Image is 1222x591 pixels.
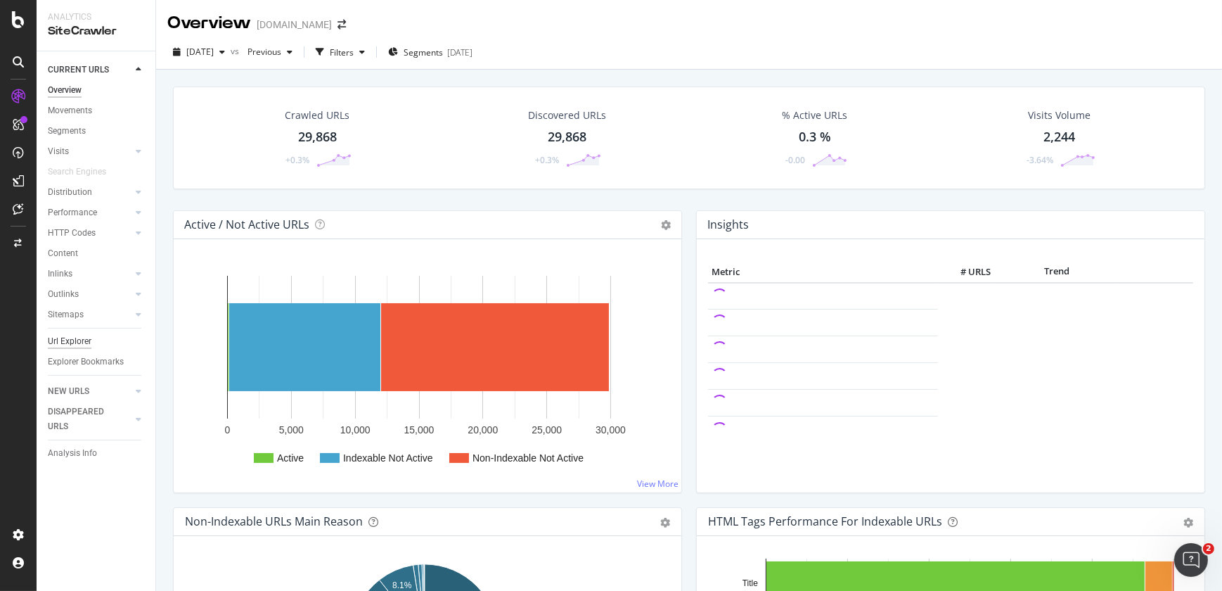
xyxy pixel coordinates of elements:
[48,124,146,139] a: Segments
[660,518,670,528] div: gear
[48,355,146,369] a: Explorer Bookmarks
[938,262,994,283] th: # URLS
[48,165,106,179] div: Search Engines
[404,46,443,58] span: Segments
[48,103,146,118] a: Movements
[186,46,214,58] span: 2025 Sep. 22nd
[532,424,562,436] text: 25,000
[48,267,131,281] a: Inlinks
[298,128,337,146] div: 29,868
[535,154,559,166] div: +0.3%
[48,83,146,98] a: Overview
[1203,543,1214,554] span: 2
[708,514,942,528] div: HTML Tags Performance for Indexable URLs
[48,124,86,139] div: Segments
[285,154,309,166] div: +0.3%
[707,215,749,234] h4: Insights
[48,287,131,302] a: Outlinks
[167,11,251,35] div: Overview
[330,46,354,58] div: Filters
[48,405,119,434] div: DISAPPEARED URLS
[310,41,371,63] button: Filters
[48,334,91,349] div: Url Explorer
[1174,543,1208,577] iframe: Intercom live chat
[472,452,584,464] text: Non-Indexable Not Active
[48,63,109,77] div: CURRENT URLS
[785,154,805,166] div: -0.00
[48,405,131,434] a: DISAPPEARED URLS
[48,226,96,241] div: HTTP Codes
[392,580,412,590] text: 8.1%
[1043,128,1075,146] div: 2,244
[799,128,831,146] div: 0.3 %
[48,144,69,159] div: Visits
[48,246,146,261] a: Content
[337,20,346,30] div: arrow-right-arrow-left
[382,41,478,63] button: Segments[DATE]
[279,424,304,436] text: 5,000
[48,23,144,39] div: SiteCrawler
[343,452,433,464] text: Indexable Not Active
[167,41,231,63] button: [DATE]
[48,355,124,369] div: Explorer Bookmarks
[637,478,678,490] a: View More
[1027,154,1053,166] div: -3.64%
[994,262,1119,283] th: Trend
[596,424,626,436] text: 30,000
[48,103,92,118] div: Movements
[548,128,586,146] div: 29,868
[528,108,606,122] div: Discovered URLs
[48,287,79,302] div: Outlinks
[708,262,938,283] th: Metric
[468,424,498,436] text: 20,000
[48,384,89,399] div: NEW URLS
[48,144,131,159] a: Visits
[231,45,242,57] span: vs
[48,307,84,322] div: Sitemaps
[48,446,97,461] div: Analysis Info
[277,452,304,464] text: Active
[48,185,131,200] a: Distribution
[661,220,671,230] i: Options
[48,267,72,281] div: Inlinks
[285,108,349,122] div: Crawled URLs
[48,83,82,98] div: Overview
[48,384,131,399] a: NEW URLS
[782,108,847,122] div: % Active URLs
[742,578,759,588] text: Title
[1183,518,1193,528] div: gear
[48,63,131,77] a: CURRENT URLS
[1028,108,1091,122] div: Visits Volume
[242,46,281,58] span: Previous
[257,18,332,32] div: [DOMAIN_NAME]
[48,11,144,23] div: Analytics
[185,514,363,528] div: Non-Indexable URLs Main Reason
[242,41,298,63] button: Previous
[225,424,231,436] text: 0
[48,165,120,179] a: Search Engines
[48,205,131,220] a: Performance
[48,205,97,220] div: Performance
[48,226,131,241] a: HTTP Codes
[447,46,472,58] div: [DATE]
[185,262,665,481] svg: A chart.
[48,185,92,200] div: Distribution
[48,246,78,261] div: Content
[184,215,309,234] h4: Active / Not Active URLs
[340,424,371,436] text: 10,000
[404,424,435,436] text: 15,000
[48,446,146,461] a: Analysis Info
[48,307,131,322] a: Sitemaps
[48,334,146,349] a: Url Explorer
